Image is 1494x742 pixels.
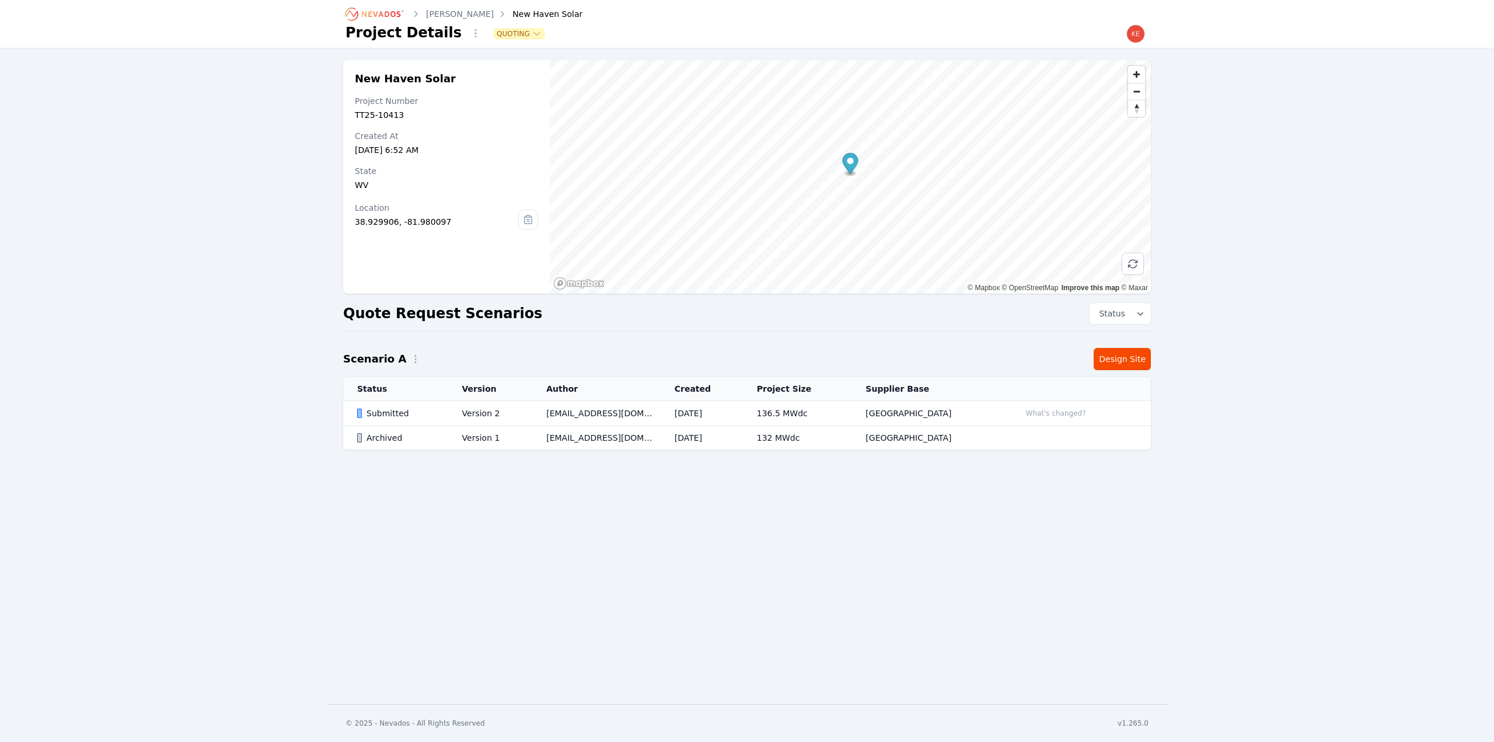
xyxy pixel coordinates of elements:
[355,202,518,214] div: Location
[550,60,1151,294] canvas: Map
[1128,66,1145,83] button: Zoom in
[743,426,852,450] td: 132 MWdc
[532,401,661,426] td: [EMAIL_ADDRESS][DOMAIN_NAME]
[343,377,448,401] th: Status
[343,426,1151,450] tr: ArchivedVersion 1[EMAIL_ADDRESS][DOMAIN_NAME][DATE]132 MWdc[GEOGRAPHIC_DATA]
[1128,100,1145,117] button: Reset bearing to north
[345,5,582,23] nav: Breadcrumb
[851,377,1006,401] th: Supplier Base
[355,144,538,156] div: [DATE] 6:52 AM
[343,401,1151,426] tr: SubmittedVersion 2[EMAIL_ADDRESS][DOMAIN_NAME][DATE]136.5 MWdc[GEOGRAPHIC_DATA]What's changed?
[1094,308,1125,319] span: Status
[661,401,743,426] td: [DATE]
[532,377,661,401] th: Author
[1128,83,1145,100] button: Zoom out
[496,8,582,20] div: New Haven Solar
[448,401,533,426] td: Version 2
[1118,719,1149,728] div: v1.265.0
[355,179,538,191] div: WV
[743,401,852,426] td: 136.5 MWdc
[743,377,852,401] th: Project Size
[448,426,533,450] td: Version 1
[661,377,743,401] th: Created
[1021,407,1091,420] button: What's changed?
[355,216,518,228] div: 38.929906, -81.980097
[1002,284,1059,292] a: OpenStreetMap
[1094,348,1151,370] a: Design Site
[553,277,605,290] a: Mapbox homepage
[661,426,743,450] td: [DATE]
[532,426,661,450] td: [EMAIL_ADDRESS][DOMAIN_NAME]
[448,377,533,401] th: Version
[851,426,1006,450] td: [GEOGRAPHIC_DATA]
[345,719,485,728] div: © 2025 - Nevados - All Rights Reserved
[1062,284,1119,292] a: Improve this map
[426,8,494,20] a: [PERSON_NAME]
[1090,303,1151,324] button: Status
[355,130,538,142] div: Created At
[355,165,538,177] div: State
[357,407,442,419] div: Submitted
[842,153,858,177] div: Map marker
[343,304,542,323] h2: Quote Request Scenarios
[494,29,544,39] button: Quoting
[1121,284,1148,292] a: Maxar
[1126,25,1145,43] img: kevin.west@nevados.solar
[343,351,406,367] h2: Scenario A
[355,72,538,86] h2: New Haven Solar
[355,109,538,121] div: TT25-10413
[357,432,442,444] div: Archived
[355,95,538,107] div: Project Number
[851,401,1006,426] td: [GEOGRAPHIC_DATA]
[968,284,1000,292] a: Mapbox
[345,23,462,42] h1: Project Details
